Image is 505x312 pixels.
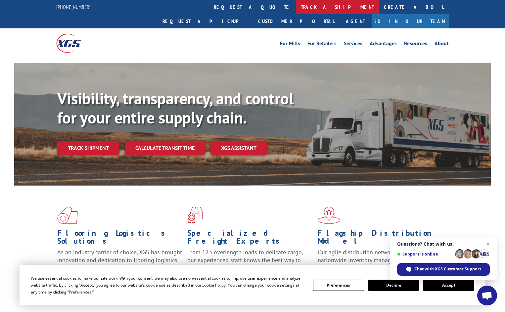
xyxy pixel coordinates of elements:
[187,248,312,278] p: From 123 overlength loads to delicate cargo, our experienced staff knows the best way to move you...
[318,229,443,248] h1: Flagship Distribution Model
[57,88,294,128] b: Visibility, transparency, and control for your entire supply chain.
[370,41,397,48] a: Advantages
[56,4,91,10] a: [PHONE_NUMBER]
[404,41,427,48] a: Resources
[318,248,439,264] span: Our agile distribution network gives you nationwide inventory management on demand.
[318,207,341,224] img: xgs-icon-flagship-distribution-model-red
[397,263,490,276] span: Chat with XGS Customer Support
[210,141,267,155] a: XGS ASSISTANT
[372,14,449,28] a: Join Our Team
[69,289,91,295] span: Preferences
[187,207,203,224] img: xgs-icon-focused-on-flooring-red
[57,229,182,248] h1: Flooring Logistics Solutions
[435,41,449,48] a: About
[368,280,419,291] button: Decline
[187,229,312,248] h1: Specialized Freight Experts
[339,14,372,28] a: Agent
[57,141,119,155] a: Track shipment
[477,286,497,305] a: Open chat
[414,266,481,272] span: Chat with XGS Customer Support
[253,14,339,28] a: Customer Portal
[202,282,226,288] span: Cookie Policy
[57,207,78,224] img: xgs-icon-total-supply-chain-intelligence-red
[397,241,490,247] span: Questions? Chat with us!
[280,41,300,48] a: For Mills
[31,275,305,295] div: We use essential cookies to make our site work. With your consent, we may also use non-essential ...
[307,41,337,48] a: For Retailers
[344,41,362,48] a: Services
[423,280,474,291] button: Accept
[158,14,253,28] a: Request a pickup
[57,248,182,272] span: As an industry carrier of choice, XGS has brought innovation and dedication to flooring logistics...
[20,265,485,305] div: Cookie Consent Prompt
[125,141,205,155] a: Calculate transit time
[397,252,453,257] span: Support is online
[313,280,364,291] button: Preferences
